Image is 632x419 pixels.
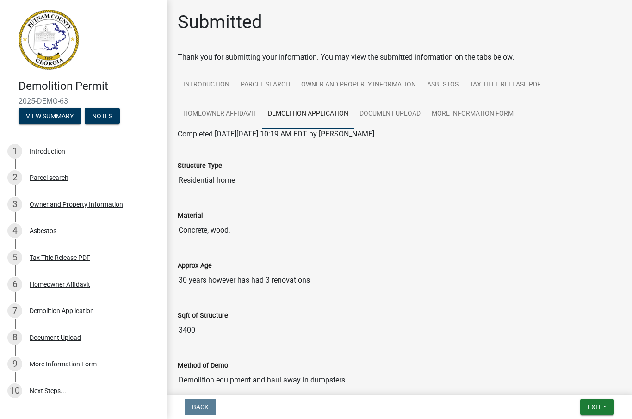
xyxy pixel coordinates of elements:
a: Parcel search [235,70,296,100]
a: Document Upload [354,99,426,129]
span: Completed [DATE][DATE] 10:19 AM EDT by [PERSON_NAME] [178,129,374,138]
span: Exit [588,403,601,411]
div: Parcel search [30,174,68,181]
div: 10 [7,383,22,398]
div: 4 [7,223,22,238]
div: Homeowner Affidavit [30,281,90,288]
div: Thank you for submitting your information. You may view the submitted information on the tabs below. [178,52,621,63]
img: Putnam County, Georgia [19,10,79,70]
button: Notes [85,108,120,124]
button: View Summary [19,108,81,124]
div: 7 [7,303,22,318]
div: Introduction [30,148,65,154]
div: Document Upload [30,334,81,341]
div: Tax Title Release PDF [30,254,90,261]
a: Asbestos [421,70,464,100]
h4: Demolition Permit [19,80,159,93]
a: Demolition Application [262,99,354,129]
div: Asbestos [30,228,56,234]
a: Homeowner Affidavit [178,99,262,129]
label: Approx Age [178,263,212,269]
div: Owner and Property Information [30,201,123,208]
span: 2025-DEMO-63 [19,97,148,105]
div: 6 [7,277,22,292]
div: 9 [7,357,22,371]
a: Owner and Property Information [296,70,421,100]
div: 2 [7,170,22,185]
label: Method of Demo [178,363,228,369]
div: 3 [7,197,22,212]
div: 8 [7,330,22,345]
div: 1 [7,144,22,159]
div: Demolition Application [30,308,94,314]
label: Structure Type [178,163,222,169]
a: Tax Title Release PDF [464,70,546,100]
h1: Submitted [178,11,262,33]
button: Back [185,399,216,415]
label: Sqft of Structure [178,313,228,319]
span: Back [192,403,209,411]
wm-modal-confirm: Notes [85,113,120,120]
div: 5 [7,250,22,265]
button: Exit [580,399,614,415]
div: More Information Form [30,361,97,367]
a: More Information Form [426,99,519,129]
label: Material [178,213,203,219]
a: Introduction [178,70,235,100]
wm-modal-confirm: Summary [19,113,81,120]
